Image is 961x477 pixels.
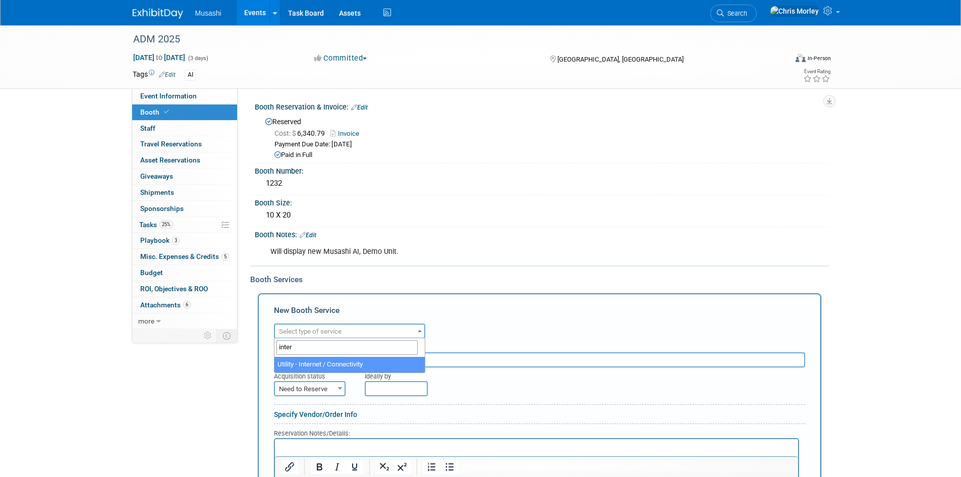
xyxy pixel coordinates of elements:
[140,285,208,293] span: ROI, Objectives & ROO
[557,56,684,63] span: [GEOGRAPHIC_DATA], [GEOGRAPHIC_DATA]
[274,410,357,418] a: Specify Vendor/Order Info
[724,10,747,17] span: Search
[183,301,191,308] span: 6
[274,305,805,321] div: New Booth Service
[132,297,237,313] a: Attachments6
[274,367,350,381] div: Acquisition status
[132,313,237,329] a: more
[262,207,821,223] div: 10 X 20
[140,172,173,180] span: Giveaways
[311,460,328,474] button: Bold
[132,265,237,281] a: Budget
[311,53,371,64] button: Committed
[274,150,821,160] div: Paid in Full
[159,71,176,78] a: Edit
[281,460,298,474] button: Insert/edit link
[807,55,831,62] div: In-Person
[250,274,829,285] div: Booth Services
[365,367,759,381] div: Ideally by
[274,381,346,396] span: Need to Reserve
[132,104,237,120] a: Booth
[255,164,829,176] div: Booth Number:
[132,136,237,152] a: Travel Reservations
[140,156,200,164] span: Asset Reservations
[159,221,173,228] span: 25%
[274,339,805,352] div: Description (optional)
[263,242,718,262] div: Will display new Musashi AI, Demo Unit.
[710,5,757,22] a: Search
[133,53,186,62] span: [DATE] [DATE]
[727,52,831,68] div: Event Format
[199,329,217,342] td: Personalize Event Tab Strip
[274,428,799,438] div: Reservation Notes/Details:
[255,227,829,240] div: Booth Notes:
[139,221,173,229] span: Tasks
[154,54,164,62] span: to
[140,140,202,148] span: Travel Reservations
[187,55,208,62] span: (3 days)
[255,195,829,208] div: Booth Size:
[770,6,819,17] img: Chris Morley
[185,70,196,80] div: AI
[132,201,237,217] a: Sponsorships
[132,217,237,233] a: Tasks25%
[140,301,191,309] span: Attachments
[274,140,821,149] div: Payment Due Date: [DATE]
[132,233,237,248] a: Playbook3
[133,9,183,19] img: ExhibitDay
[328,460,346,474] button: Italic
[279,328,342,335] span: Select type of service
[140,252,229,260] span: Misc. Expenses & Credits
[262,114,821,160] div: Reserved
[132,185,237,200] a: Shipments
[172,237,180,244] span: 3
[133,69,176,81] td: Tags
[132,152,237,168] a: Asset Reservations
[132,249,237,264] a: Misc. Expenses & Credits5
[216,329,237,342] td: Toggle Event Tabs
[346,460,363,474] button: Underline
[132,121,237,136] a: Staff
[796,54,806,62] img: Format-Inperson.png
[274,129,297,137] span: Cost: $
[132,281,237,297] a: ROI, Objectives & ROO
[221,253,229,260] span: 5
[441,460,458,474] button: Bullet list
[274,357,425,373] li: Utility - Internet / Connectivity
[140,124,155,132] span: Staff
[330,130,364,137] a: Invoice
[138,317,154,325] span: more
[132,88,237,104] a: Event Information
[132,169,237,184] a: Giveaways
[275,382,345,396] span: Need to Reserve
[164,109,169,115] i: Booth reservation complete
[393,460,411,474] button: Superscript
[300,232,316,239] a: Edit
[140,92,197,100] span: Event Information
[140,236,180,244] span: Playbook
[276,340,418,355] input: Search...
[262,176,821,191] div: 1232
[423,460,440,474] button: Numbered list
[195,9,221,17] span: Musashi
[255,99,829,113] div: Booth Reservation & Invoice:
[140,269,163,277] span: Budget
[803,69,830,74] div: Event Rating
[140,108,171,116] span: Booth
[130,30,772,48] div: ADM 2025
[140,188,174,196] span: Shipments
[376,460,393,474] button: Subscript
[140,204,184,213] span: Sponsorships
[351,104,368,111] a: Edit
[274,129,329,137] span: 6,340.79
